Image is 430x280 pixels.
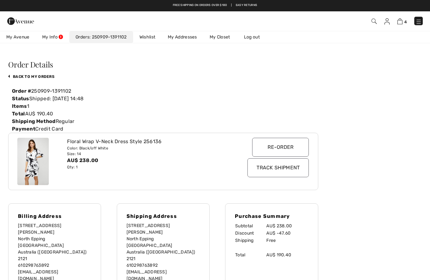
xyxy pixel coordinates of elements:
span: 4 [404,20,407,24]
img: Shopping Bag [397,18,403,24]
label: Shipping Method [12,118,56,125]
td: Subtotal [235,222,266,230]
div: Color: Black/off White [67,145,234,151]
a: My Closet [203,31,236,43]
label: Items [12,102,27,110]
a: back to My Orders [8,74,54,79]
a: My Info [36,31,69,43]
div: AU$ 190.40 [8,110,318,118]
div: Shipped: [DATE] 14:48 [8,95,318,102]
div: Qty: 1 [67,164,234,170]
div: AU$ 238.00 [67,157,234,164]
td: AU$ 238.00 [266,222,308,230]
a: Easy Returns [236,3,257,8]
span: | [231,3,232,8]
a: My Addresses [161,31,203,43]
a: Free shipping on orders over $180 [173,3,227,8]
td: Discount [235,230,266,237]
input: Re-order [252,138,309,157]
h4: Billing Address [18,213,91,219]
td: Total [235,251,266,259]
label: Total [12,110,25,118]
a: Orders [69,31,133,43]
td: AU$ 190.40 [266,251,308,259]
td: AU$ -47.60 [266,230,308,237]
a: Wishlist [133,31,161,43]
div: Regular [8,118,318,125]
label: Payment [12,125,35,133]
h3: Order Details [8,61,318,68]
a: 4 [397,17,407,25]
span: My Avenue [6,34,30,40]
div: Floral Wrap V-Neck Dress Style 256136 [67,138,234,145]
img: Menu [416,18,422,25]
img: Search [371,19,377,24]
h4: Purchase Summary [235,213,308,219]
img: frank-lyman-dresses-jumpsuits-black-off-white_256136_2_31d9_search.jpg [17,138,49,185]
h4: Shipping Address [127,213,200,219]
img: My Info [384,18,390,25]
img: 1ère Avenue [7,15,34,27]
a: 250909-1391102 [89,34,127,40]
td: Free [266,237,308,244]
div: 250909-1391102 [8,87,318,95]
div: Credit Card [8,125,318,133]
a: Log out [238,31,272,43]
div: Size: 14 [67,151,234,157]
label: Order # [12,87,31,95]
a: 1ère Avenue [7,18,34,24]
div: 1 [8,102,318,110]
input: Track Shipment [247,158,309,177]
label: Status [12,95,29,102]
td: Shipping [235,237,266,244]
